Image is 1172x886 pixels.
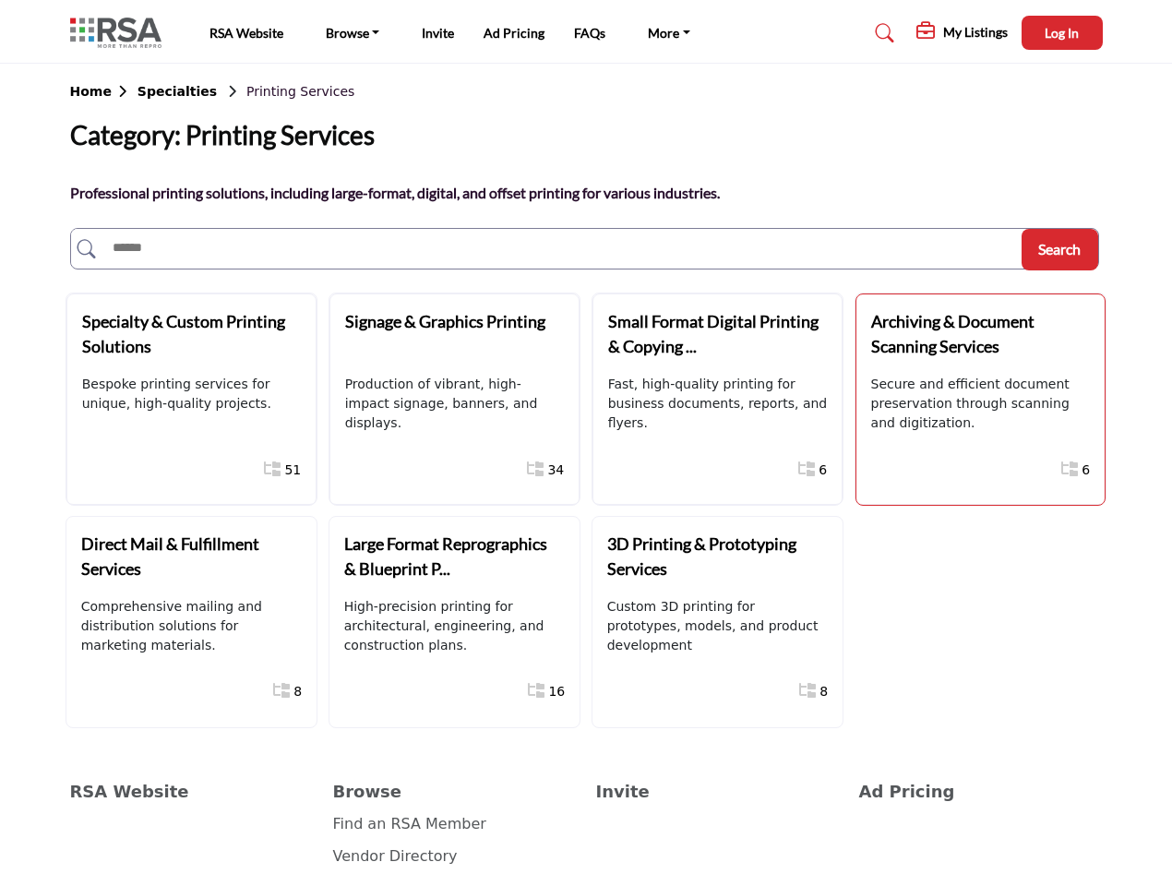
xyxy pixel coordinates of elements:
[333,847,458,865] a: Vendor Directory
[484,25,544,41] a: Ad Pricing
[596,779,840,804] a: Invite
[70,84,138,99] b: Home
[138,84,217,99] b: Specialties
[264,461,281,476] i: Show All 51 Sub-Categories
[313,20,393,46] a: Browse
[246,84,354,99] span: Printing Services
[333,815,486,832] a: Find an RSA Member
[608,311,819,356] b: Small Format Digital Printing & Copying ...
[81,533,259,579] b: Direct Mail & Fulfillment Services
[1022,16,1103,50] button: Log In
[70,779,314,804] a: RSA Website
[859,779,1103,804] a: Ad Pricing
[635,20,703,46] a: More
[82,311,285,356] b: Specialty & Custom Printing Solutions
[70,120,375,151] h2: Category: Printing Services
[345,375,565,433] p: Production of vibrant, high-impact signage, banners, and displays.
[608,375,828,433] p: Fast, high-quality printing for business documents, reports, and flyers.
[871,375,1091,433] p: Secure and efficient document preservation through scanning and digitization.
[574,25,605,41] a: FAQs
[273,683,290,698] i: Show All 8 Sub-Categories
[799,683,816,698] i: Show All 8 Sub-Categories
[943,24,1008,41] h5: My Listings
[1082,453,1090,487] a: 6
[548,675,565,709] a: 16
[70,18,171,48] img: Site Logo
[82,375,302,413] p: Bespoke printing services for unique, high-quality projects.
[81,597,303,655] p: Comprehensive mailing and distribution solutions for marketing materials.
[422,25,454,41] a: Invite
[1022,229,1098,270] button: Search
[1038,240,1081,257] span: Search
[345,311,545,331] b: Signage & Graphics Printing
[819,675,828,709] a: 8
[819,453,827,487] a: 6
[1045,25,1079,41] span: Log In
[209,25,283,41] a: RSA Website
[293,675,302,709] a: 8
[527,461,544,476] i: Show All 34 Sub-Categories
[528,683,544,698] i: Show All 16 Sub-Categories
[70,176,720,210] p: Professional printing solutions, including large-format, digital, and offset printing for various...
[916,22,1008,44] div: My Listings
[333,779,577,804] a: Browse
[1061,461,1078,476] i: Show All 6 Sub-Categories
[547,453,564,487] a: 34
[857,18,906,48] a: Search
[344,597,566,655] p: High-precision printing for architectural, engineering, and construction plans.
[607,533,796,579] b: 3D Printing & Prototyping Services
[798,461,815,476] i: Show All 6 Sub-Categories
[607,597,829,655] p: Custom 3D printing for prototypes, models, and product development
[344,533,547,579] b: Large Format Reprographics & Blueprint P...
[284,453,301,487] a: 51
[871,311,1034,356] b: Archiving & Document Scanning Services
